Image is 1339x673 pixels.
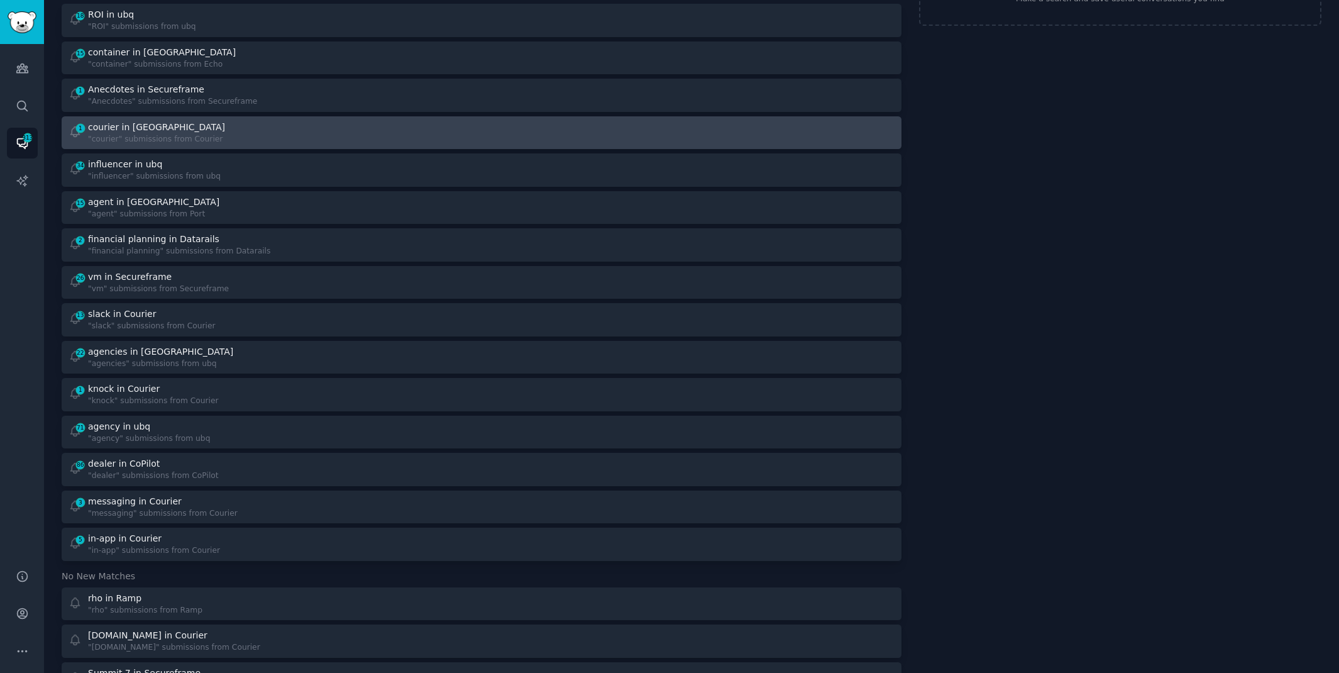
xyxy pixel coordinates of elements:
[88,246,270,257] div: "financial planning" submissions from Datarails
[75,386,86,394] span: 1
[62,528,901,561] a: 5in-app in Courier"in-app" submissions from Courier
[88,158,162,171] div: influencer in ubq
[88,420,150,433] div: agency in ubq
[75,161,86,170] span: 34
[88,270,172,284] div: vm in Secureframe
[88,642,260,654] div: "[DOMAIN_NAME]" submissions from Courier
[88,396,219,407] div: "knock" submissions from Courier
[88,605,202,616] div: "rho" submissions from Ramp
[62,303,901,336] a: 13slack in Courier"slack" submissions from Courier
[62,416,901,449] a: 71agency in ubq"agency" submissions from ubq
[62,191,901,225] a: 15agent in [GEOGRAPHIC_DATA]"agent" submissions from Port
[88,196,219,209] div: agent in [GEOGRAPHIC_DATA]
[62,341,901,374] a: 22agencies in [GEOGRAPHIC_DATA]"agencies" submissions from ubq
[88,345,233,359] div: agencies in [GEOGRAPHIC_DATA]
[88,121,225,134] div: courier in [GEOGRAPHIC_DATA]
[88,321,215,332] div: "slack" submissions from Courier
[88,233,219,246] div: financial planning in Datarails
[75,236,86,245] span: 2
[88,284,229,295] div: "vm" submissions from Secureframe
[75,311,86,320] span: 13
[88,8,134,21] div: ROI in ubq
[88,134,227,145] div: "courier" submissions from Courier
[88,457,160,470] div: dealer in CoPilot
[62,42,901,75] a: 15container in [GEOGRAPHIC_DATA]"container" submissions from Echo
[88,21,196,33] div: "ROI" submissions from ubq
[88,382,160,396] div: knock in Courier
[75,348,86,357] span: 22
[88,83,204,96] div: Anecdotes in Secureframe
[75,11,86,20] span: 18
[88,209,222,220] div: "agent" submissions from Port
[75,49,86,58] span: 15
[62,153,901,187] a: 34influencer in ubq"influencer" submissions from ubq
[62,453,901,486] a: 86dealer in CoPilot"dealer" submissions from CoPilot
[88,171,221,182] div: "influencer" submissions from ubq
[8,11,36,33] img: GummySearch logo
[88,545,220,557] div: "in-app" submissions from Courier
[88,59,238,70] div: "container" submissions from Echo
[62,570,135,583] span: No New Matches
[62,378,901,411] a: 1knock in Courier"knock" submissions from Courier
[75,460,86,469] span: 86
[88,508,238,520] div: "messaging" submissions from Courier
[88,308,156,321] div: slack in Courier
[88,470,219,482] div: "dealer" submissions from CoPilot
[75,199,86,208] span: 15
[62,625,901,658] a: [DOMAIN_NAME] in Courier"[DOMAIN_NAME]" submissions from Courier
[62,266,901,299] a: 26vm in Secureframe"vm" submissions from Secureframe
[88,532,162,545] div: in-app in Courier
[88,359,236,370] div: "agencies" submissions from ubq
[88,433,210,445] div: "agency" submissions from ubq
[62,79,901,112] a: 1Anecdotes in Secureframe"Anecdotes" submissions from Secureframe
[88,46,236,59] div: container in [GEOGRAPHIC_DATA]
[75,86,86,95] span: 1
[7,128,38,159] a: 313
[75,423,86,432] span: 71
[88,629,207,642] div: [DOMAIN_NAME] in Courier
[88,495,182,508] div: messaging in Courier
[75,498,86,507] span: 3
[62,228,901,262] a: 2financial planning in Datarails"financial planning" submissions from Datarails
[62,491,901,524] a: 3messaging in Courier"messaging" submissions from Courier
[88,96,257,108] div: "Anecdotes" submissions from Secureframe
[62,4,901,37] a: 18ROI in ubq"ROI" submissions from ubq
[62,116,901,150] a: 1courier in [GEOGRAPHIC_DATA]"courier" submissions from Courier
[75,535,86,544] span: 5
[22,133,33,142] span: 313
[75,274,86,282] span: 26
[62,587,901,621] a: rho in Ramp"rho" submissions from Ramp
[88,592,141,605] div: rho in Ramp
[75,124,86,133] span: 1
